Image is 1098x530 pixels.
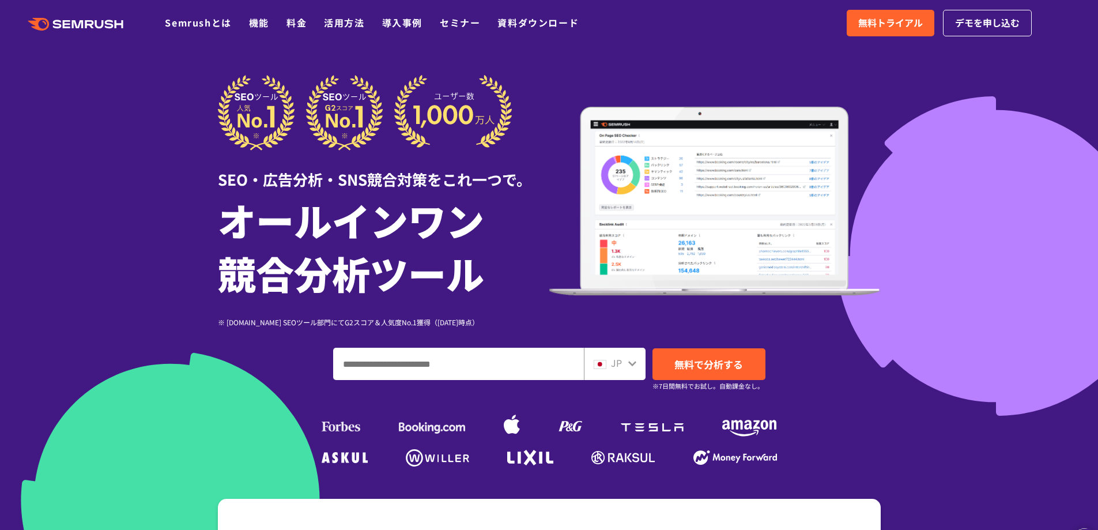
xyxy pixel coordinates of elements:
a: 導入事例 [382,16,422,29]
span: デモを申し込む [955,16,1020,31]
a: デモを申し込む [943,10,1032,36]
span: 無料で分析する [674,357,743,371]
a: 無料トライアル [847,10,934,36]
span: JP [611,356,622,370]
a: 資料ダウンロード [497,16,579,29]
a: 機能 [249,16,269,29]
h1: オールインワン 競合分析ツール [218,193,549,299]
a: セミナー [440,16,480,29]
input: ドメイン、キーワードまたはURLを入力してください [334,348,583,379]
a: 料金 [286,16,307,29]
a: 活用方法 [324,16,364,29]
div: SEO・広告分析・SNS競合対策をこれ一つで。 [218,151,549,190]
span: 無料トライアル [858,16,923,31]
a: 無料で分析する [652,348,765,380]
div: ※ [DOMAIN_NAME] SEOツール部門にてG2スコア＆人気度No.1獲得（[DATE]時点） [218,317,549,328]
small: ※7日間無料でお試し。自動課金なし。 [652,381,764,392]
a: Semrushとは [165,16,231,29]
